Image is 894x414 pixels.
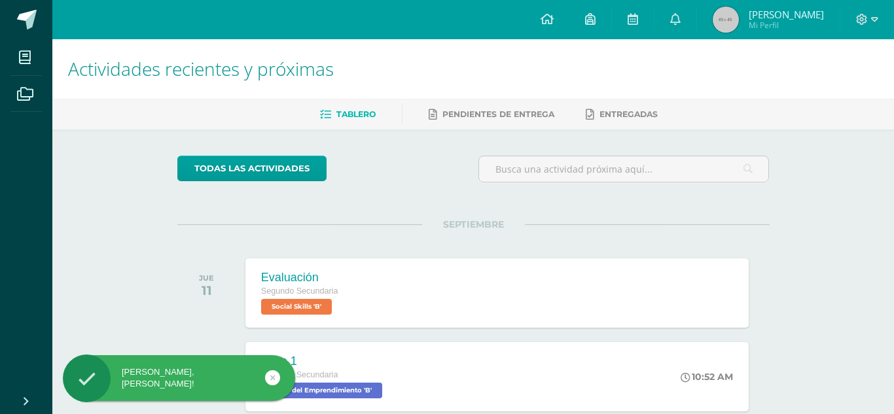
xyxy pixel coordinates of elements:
div: [PERSON_NAME], [PERSON_NAME]! [63,366,295,390]
span: Taller del Emprendimiento 'B' [261,383,382,398]
span: Entregadas [599,109,658,119]
span: Social Skills 'B' [261,299,332,315]
a: todas las Actividades [177,156,327,181]
div: 10:52 AM [681,371,733,383]
a: Entregadas [586,104,658,125]
div: JUE [199,273,214,283]
input: Busca una actividad próxima aquí... [479,156,769,182]
span: Actividades recientes y próximas [68,56,334,81]
div: 11 [199,283,214,298]
div: Evaluación [261,271,338,285]
img: 45x45 [713,7,739,33]
span: Segundo Secundaria [261,286,338,296]
span: Tablero [336,109,376,119]
span: Pendientes de entrega [442,109,554,119]
span: SEPTIEMBRE [422,218,525,230]
a: Tablero [320,104,376,125]
div: Fase 1 [261,354,385,368]
span: [PERSON_NAME] [749,8,824,21]
a: Pendientes de entrega [429,104,554,125]
span: Mi Perfil [749,20,824,31]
